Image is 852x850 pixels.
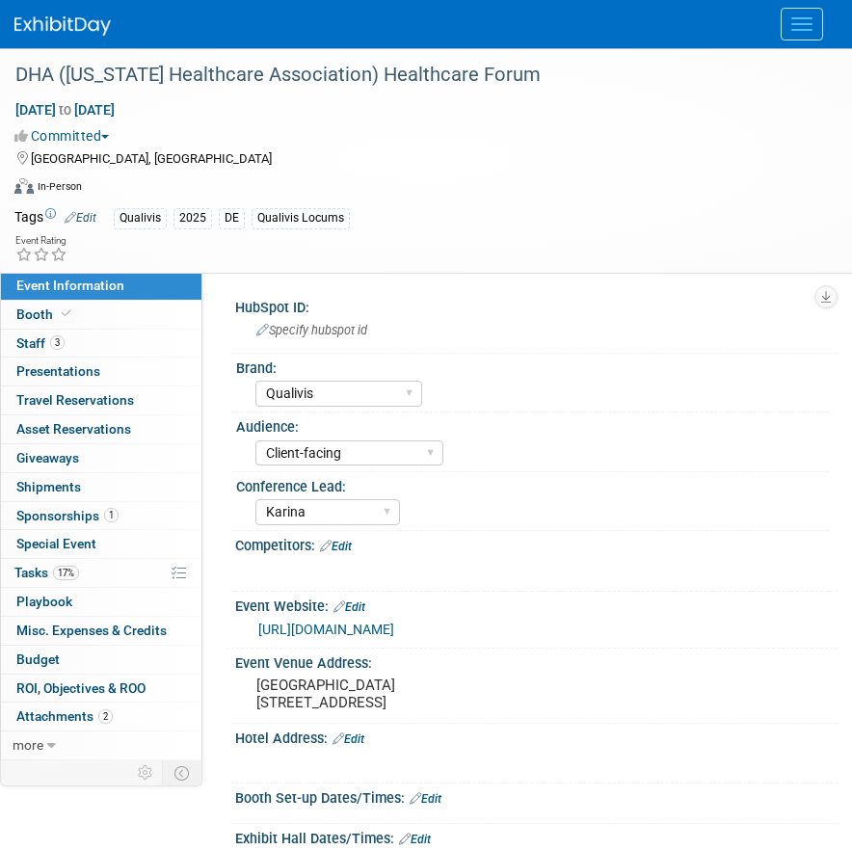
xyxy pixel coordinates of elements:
[1,415,201,443] a: Asset Reservations
[1,444,201,472] a: Giveaways
[236,472,829,496] div: Conference Lead:
[16,450,79,465] span: Giveaways
[16,651,60,667] span: Budget
[1,473,201,501] a: Shipments
[14,178,34,194] img: Format-Inperson.png
[14,16,111,36] img: ExhibitDay
[1,559,201,587] a: Tasks17%
[1,617,201,645] a: Misc. Expenses & Credits
[104,508,119,522] span: 1
[235,592,838,617] div: Event Website:
[16,594,72,609] span: Playbook
[16,508,119,523] span: Sponsorships
[16,421,131,437] span: Asset Reservations
[1,731,201,759] a: more
[1,703,201,730] a: Attachments2
[16,623,167,638] span: Misc. Expenses & Credits
[410,792,441,806] a: Edit
[14,565,79,580] span: Tasks
[219,208,245,228] div: DE
[14,175,828,204] div: Event Format
[258,622,394,637] a: [URL][DOMAIN_NAME]
[235,649,838,673] div: Event Venue Address:
[1,646,201,674] a: Budget
[16,306,75,322] span: Booth
[9,58,813,93] div: DHA ([US_STATE] Healthcare Association) Healthcare Forum
[1,301,201,329] a: Booth
[1,588,201,616] a: Playbook
[37,179,82,194] div: In-Person
[235,531,838,556] div: Competitors:
[129,760,163,785] td: Personalize Event Tab Strip
[1,330,201,358] a: Staff3
[235,824,838,849] div: Exhibit Hall Dates/Times:
[31,151,272,166] span: [GEOGRAPHIC_DATA], [GEOGRAPHIC_DATA]
[333,732,364,746] a: Edit
[252,208,350,228] div: Qualivis Locums
[163,760,202,785] td: Toggle Event Tabs
[16,392,134,408] span: Travel Reservations
[53,566,79,580] span: 17%
[781,8,823,40] button: Menu
[50,335,65,350] span: 3
[98,709,113,724] span: 2
[13,737,43,753] span: more
[235,724,838,749] div: Hotel Address:
[65,211,96,225] a: Edit
[16,708,113,724] span: Attachments
[62,308,71,319] i: Booth reservation complete
[256,323,367,337] span: Specify hubspot id
[1,272,201,300] a: Event Information
[1,386,201,414] a: Travel Reservations
[14,207,96,229] td: Tags
[14,101,116,119] span: [DATE] [DATE]
[16,680,146,696] span: ROI, Objectives & ROO
[1,358,201,385] a: Presentations
[16,278,124,293] span: Event Information
[173,208,212,228] div: 2025
[333,600,365,614] a: Edit
[16,335,65,351] span: Staff
[235,784,838,809] div: Booth Set-up Dates/Times:
[15,236,67,246] div: Event Rating
[56,102,74,118] span: to
[16,479,81,494] span: Shipments
[16,536,96,551] span: Special Event
[399,833,431,846] a: Edit
[1,502,201,530] a: Sponsorships1
[114,208,167,228] div: Qualivis
[320,540,352,553] a: Edit
[236,412,829,437] div: Audience:
[16,363,100,379] span: Presentations
[235,293,838,317] div: HubSpot ID:
[14,126,117,146] button: Committed
[256,677,816,711] pre: [GEOGRAPHIC_DATA] [STREET_ADDRESS]
[236,354,829,378] div: Brand:
[1,530,201,558] a: Special Event
[1,675,201,703] a: ROI, Objectives & ROO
